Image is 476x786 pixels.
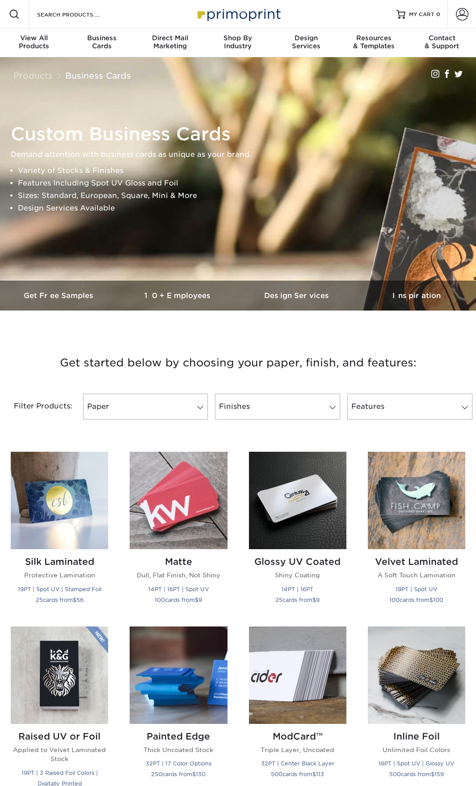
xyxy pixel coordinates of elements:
small: 32PT | Center Black Layer [261,760,334,767]
a: BusinessCards [68,29,136,57]
a: 10+ Employees [119,281,238,311]
a: Velvet Laminated Business Cards Velvet Laminated A Soft Touch Lamination 19PT | Spot UV 100cards ... [368,452,465,616]
img: ModCard™ Business Cards [249,626,346,724]
p: Triple Layer, Uncoated [249,745,346,754]
span: $ [431,771,434,778]
p: Dull, Flat Finish, Not Shiny [130,571,227,580]
a: Contact& Support [408,29,476,57]
small: 14PT | 16PT | Spot UV [148,586,209,593]
span: 130 [196,771,206,778]
span: 25 [275,597,282,603]
span: Contact [408,34,476,42]
img: Painted Edge Business Cards [130,626,227,724]
h3: Design Services [238,291,357,300]
div: Cards [68,34,136,50]
small: 19PT | Spot UV [396,586,437,593]
span: 56 [76,597,84,603]
a: Resources& Templates [340,29,408,57]
a: Silk Laminated Business Cards Silk Laminated Protective Lamination 19PT | Spot UV | Stamped Foil ... [11,452,108,616]
img: Inline Foil Business Cards [368,626,465,724]
h2: Velvet Laminated [368,556,465,567]
a: Paper [83,394,208,420]
small: cards from [271,771,324,778]
p: Demand attention with business cards as unique as your brand. [11,148,473,161]
span: $ [192,771,196,778]
img: Primoprint [194,4,283,24]
span: Direct Mail [136,34,204,42]
li: Features Including Spot UV Gloss and Foil [18,177,473,189]
h2: Matte [130,556,227,567]
p: A Soft Touch Lamination [368,571,465,580]
li: Sizes: Standard, European, Square, Mini & More [18,189,473,202]
span: 500 [389,771,401,778]
span: 250 [151,771,162,778]
span: 9 [316,597,320,603]
small: cards from [36,597,84,603]
p: Thick Uncoated Stock [130,745,227,754]
a: Finishes [215,394,340,420]
img: Velvet Laminated Business Cards [368,452,465,549]
span: $ [195,597,198,603]
span: 100 [155,597,165,603]
small: cards from [151,771,206,778]
span: 25 [36,597,43,603]
small: cards from [155,597,202,603]
a: Direct MailMarketing [136,29,204,57]
div: Industry [204,34,272,50]
h2: ModCard™ [249,731,346,742]
img: Glossy UV Coated Business Cards [249,452,346,549]
small: 14PT | 16PT [282,586,313,593]
div: Services [272,34,340,50]
p: Unlimited Foil Colors [368,745,465,754]
a: Products [13,71,53,80]
h2: Inline Foil [368,731,465,742]
h3: Inspiration [357,291,476,300]
p: Protective Lamination [11,571,108,580]
div: & Support [408,34,476,50]
h3: Get started below by choosing your paper, finish, and features: [7,343,469,383]
li: Variety of Stocks & Finishes [18,164,473,177]
img: New Product [86,626,108,653]
img: Silk Laminated Business Cards [11,452,108,549]
h2: Glossy UV Coated [249,556,346,567]
a: Shop ByIndustry [204,29,272,57]
h1: Custom Business Cards [11,123,473,145]
a: Glossy UV Coated Business Cards Glossy UV Coated Shiny Coating 14PT | 16PT 25cards from$9 [249,452,346,616]
div: & Templates [340,34,408,50]
p: Shiny Coating [249,571,346,580]
a: Design Services [238,281,357,311]
span: 100 [389,597,400,603]
a: Business Cards [65,71,131,80]
small: cards from [275,597,320,603]
li: Design Services Available [18,202,473,214]
small: 16PT | Spot UV | Glossy UV [379,760,454,767]
span: 0 [436,11,440,17]
h2: Raised UV or Foil [11,731,108,742]
span: $ [430,597,433,603]
a: Inspiration [357,281,476,311]
span: 9 [198,597,202,603]
div: Marketing [136,34,204,50]
span: MY CART [409,11,434,18]
span: Shop By [204,34,272,42]
span: $ [312,771,316,778]
h3: 10+ Employees [119,291,238,300]
span: $ [73,597,76,603]
a: Features [347,394,472,420]
small: 32PT | 17 Color Options [146,760,211,767]
img: Raised UV or Foil Business Cards [11,626,108,724]
h2: Painted Edge [130,731,227,742]
h2: Silk Laminated [11,556,108,567]
small: cards from [389,597,443,603]
small: cards from [389,771,444,778]
span: $ [312,597,316,603]
a: DesignServices [272,29,340,57]
p: Applied to Velvet Laminated Stock [11,745,108,764]
a: Matte Business Cards Matte Dull, Flat Finish, Not Shiny 14PT | 16PT | Spot UV 100cards from$9 [130,452,227,616]
span: 500 [271,771,282,778]
img: Matte Business Cards [130,452,227,549]
span: Resources [340,34,408,42]
span: Business [68,34,136,42]
span: Design [272,34,340,42]
small: 19PT | Spot UV | Stamped Foil [18,586,101,593]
